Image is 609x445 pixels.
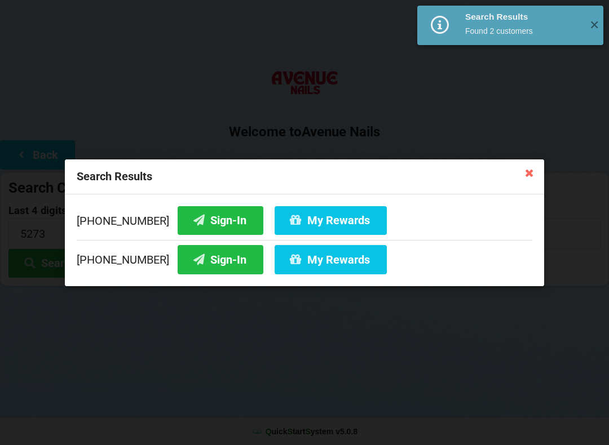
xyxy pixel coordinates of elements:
div: Found 2 customers [465,25,581,37]
div: Search Results [65,159,544,194]
div: [PHONE_NUMBER] [77,239,532,274]
button: My Rewards [275,206,387,234]
button: Sign-In [178,206,263,234]
button: Sign-In [178,245,263,274]
div: Search Results [465,11,581,23]
div: [PHONE_NUMBER] [77,206,532,239]
button: My Rewards [275,245,387,274]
